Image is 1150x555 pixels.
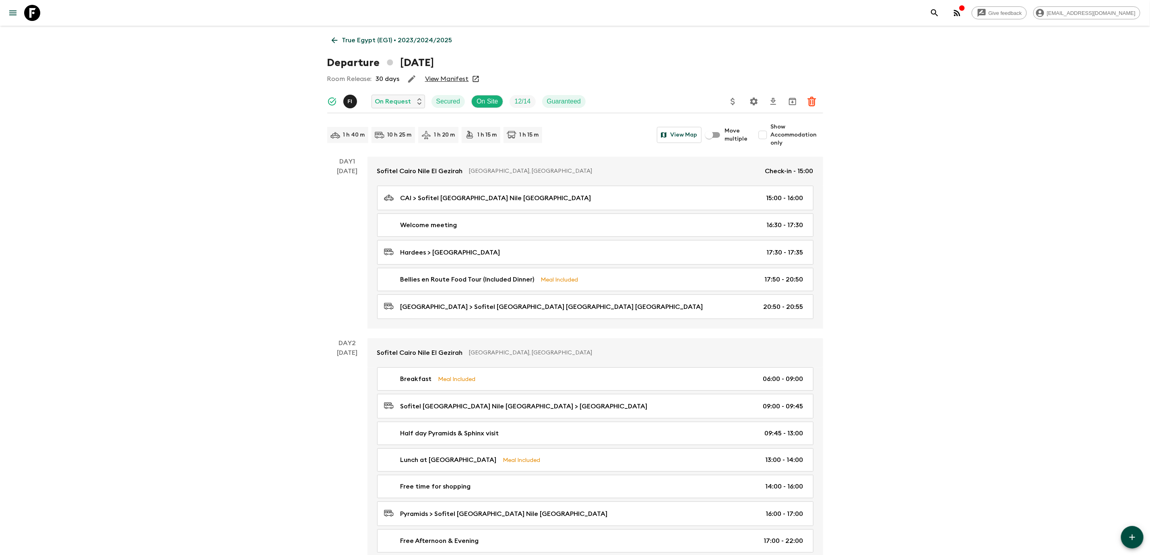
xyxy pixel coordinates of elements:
div: Secured [432,95,465,108]
p: 1 h 15 m [478,131,497,139]
a: Sofitel [GEOGRAPHIC_DATA] Nile [GEOGRAPHIC_DATA] > [GEOGRAPHIC_DATA]09:00 - 09:45 [377,394,813,418]
span: Move multiple [725,127,748,143]
div: On Site [471,95,503,108]
p: Sofitel [GEOGRAPHIC_DATA] Nile [GEOGRAPHIC_DATA] > [GEOGRAPHIC_DATA] [401,402,648,411]
p: 10 h 25 m [388,131,412,139]
p: Pyramids > Sofitel [GEOGRAPHIC_DATA] Nile [GEOGRAPHIC_DATA] [401,509,608,519]
p: 12 / 14 [514,97,531,106]
p: [GEOGRAPHIC_DATA] > Sofitel [GEOGRAPHIC_DATA] [GEOGRAPHIC_DATA] [GEOGRAPHIC_DATA] [401,302,703,312]
a: Bellies en Route Food Tour (Included Dinner)Meal Included17:50 - 20:50 [377,268,813,291]
p: Lunch at [GEOGRAPHIC_DATA] [401,455,497,465]
span: Show Accommodation only [771,123,823,147]
p: 17:30 - 17:35 [767,248,803,257]
p: Check-in - 15:00 [765,166,813,176]
p: Sofitel Cairo Nile El Gezirah [377,348,463,358]
p: Bellies en Route Food Tour (Included Dinner) [401,275,535,284]
p: 15:00 - 16:00 [766,193,803,203]
p: Meal Included [438,375,476,383]
button: View Map [657,127,702,143]
p: CAI > Sofitel [GEOGRAPHIC_DATA] Nile [GEOGRAPHIC_DATA] [401,193,591,203]
span: [EMAIL_ADDRESS][DOMAIN_NAME] [1043,10,1140,16]
p: Day 1 [327,157,368,166]
p: F I [348,98,353,105]
svg: Synced Successfully [327,97,337,106]
p: 30 days [376,74,400,84]
p: Hardees > [GEOGRAPHIC_DATA] [401,248,500,257]
a: [GEOGRAPHIC_DATA] > Sofitel [GEOGRAPHIC_DATA] [GEOGRAPHIC_DATA] [GEOGRAPHIC_DATA]20:50 - 20:55 [377,294,813,319]
p: [GEOGRAPHIC_DATA], [GEOGRAPHIC_DATA] [469,349,807,357]
button: Delete [804,93,820,110]
p: Room Release: [327,74,372,84]
p: 17:50 - 20:50 [765,275,803,284]
p: On Site [477,97,498,106]
a: Pyramids > Sofitel [GEOGRAPHIC_DATA] Nile [GEOGRAPHIC_DATA]16:00 - 17:00 [377,501,813,526]
p: Meal Included [503,456,541,464]
a: Free Afternoon & Evening17:00 - 22:00 [377,529,813,553]
p: Sofitel Cairo Nile El Gezirah [377,166,463,176]
p: 20:50 - 20:55 [764,302,803,312]
div: [EMAIL_ADDRESS][DOMAIN_NAME] [1033,6,1140,19]
p: 1 h 20 m [434,131,455,139]
button: FI [343,95,359,108]
button: menu [5,5,21,21]
a: Sofitel Cairo Nile El Gezirah[GEOGRAPHIC_DATA], [GEOGRAPHIC_DATA] [368,338,823,367]
p: On Request [375,97,411,106]
p: 13:00 - 14:00 [766,455,803,465]
p: Welcome meeting [401,220,457,230]
p: Half day Pyramids & Sphinx visit [401,429,499,438]
button: Download CSV [765,93,781,110]
a: Give feedback [972,6,1027,19]
p: Free time for shopping [401,482,471,491]
p: Secured [436,97,460,106]
p: 17:00 - 22:00 [764,536,803,546]
p: 16:00 - 17:00 [766,509,803,519]
p: 16:30 - 17:30 [767,220,803,230]
div: [DATE] [337,166,357,329]
p: 06:00 - 09:00 [763,374,803,384]
p: Meal Included [541,275,578,284]
p: 1 h 15 m [520,131,539,139]
a: Hardees > [GEOGRAPHIC_DATA]17:30 - 17:35 [377,240,813,265]
a: View Manifest [425,75,469,83]
p: Free Afternoon & Evening [401,536,479,546]
a: Lunch at [GEOGRAPHIC_DATA]Meal Included13:00 - 14:00 [377,448,813,472]
a: BreakfastMeal Included06:00 - 09:00 [377,367,813,391]
a: Sofitel Cairo Nile El Gezirah[GEOGRAPHIC_DATA], [GEOGRAPHIC_DATA]Check-in - 15:00 [368,157,823,186]
a: Welcome meeting16:30 - 17:30 [377,213,813,237]
span: Faten Ibrahim [343,97,359,104]
p: Guaranteed [547,97,581,106]
div: Trip Fill [510,95,535,108]
p: Breakfast [401,374,432,384]
p: True Egypt (EG1) • 2023/2024/2025 [342,35,452,45]
a: CAI > Sofitel [GEOGRAPHIC_DATA] Nile [GEOGRAPHIC_DATA]15:00 - 16:00 [377,186,813,210]
p: 09:00 - 09:45 [763,402,803,411]
h1: Departure [DATE] [327,55,434,71]
button: Archive (Completed, Cancelled or Unsynced Departures only) [785,93,801,110]
p: [GEOGRAPHIC_DATA], [GEOGRAPHIC_DATA] [469,167,759,175]
button: Update Price, Early Bird Discount and Costs [725,93,741,110]
p: 09:45 - 13:00 [765,429,803,438]
p: 14:00 - 16:00 [766,482,803,491]
span: Give feedback [984,10,1026,16]
a: Half day Pyramids & Sphinx visit09:45 - 13:00 [377,422,813,445]
p: Day 2 [327,338,368,348]
button: search adventures [927,5,943,21]
a: True Egypt (EG1) • 2023/2024/2025 [327,32,457,48]
p: 1 h 40 m [343,131,365,139]
button: Settings [746,93,762,110]
a: Free time for shopping14:00 - 16:00 [377,475,813,498]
